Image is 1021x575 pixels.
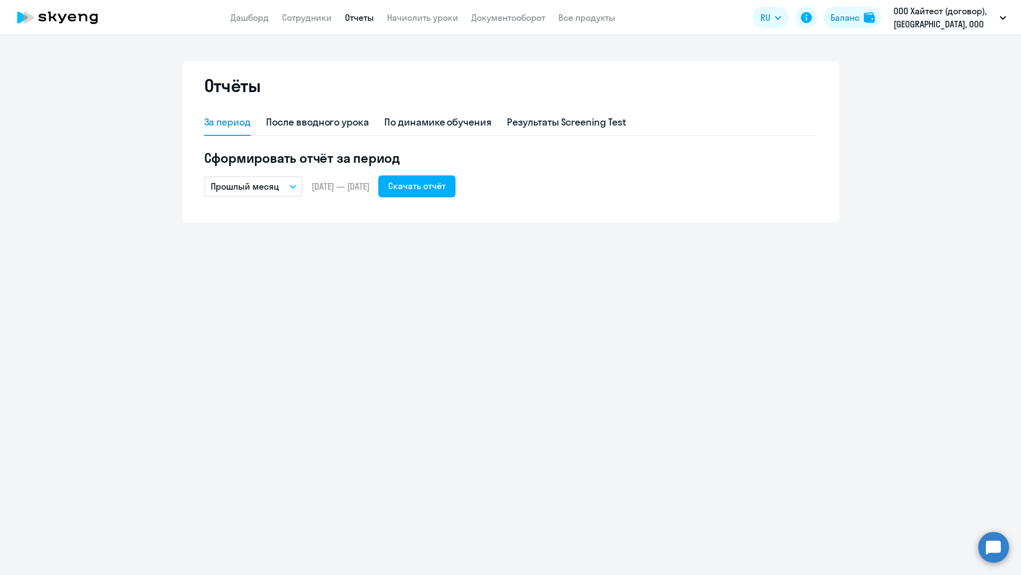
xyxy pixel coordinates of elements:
h5: Сформировать отчёт за период [204,149,817,167]
h2: Отчёты [204,75,261,96]
p: Прошлый месяц [211,180,279,193]
div: Результаты Screening Test [507,115,626,129]
button: ООО Хайтест (договор), [GEOGRAPHIC_DATA], ООО [888,4,1012,31]
span: RU [760,11,770,24]
a: Дашборд [230,12,269,23]
img: balance [864,12,875,23]
a: Начислить уроки [387,12,458,23]
a: Документооборот [471,12,545,23]
span: [DATE] — [DATE] [312,180,370,192]
button: Скачать отчёт [378,175,455,197]
div: За период [204,115,251,129]
button: Балансbalance [824,7,881,29]
div: Баланс [830,11,860,24]
a: Сотрудники [282,12,332,23]
p: ООО Хайтест (договор), [GEOGRAPHIC_DATA], ООО [893,4,995,31]
button: Прошлый месяц [204,176,303,197]
div: После вводного урока [266,115,369,129]
div: Скачать отчёт [388,179,446,192]
a: Отчеты [345,12,374,23]
a: Все продукты [558,12,615,23]
button: RU [753,7,789,29]
div: По динамике обучения [384,115,492,129]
